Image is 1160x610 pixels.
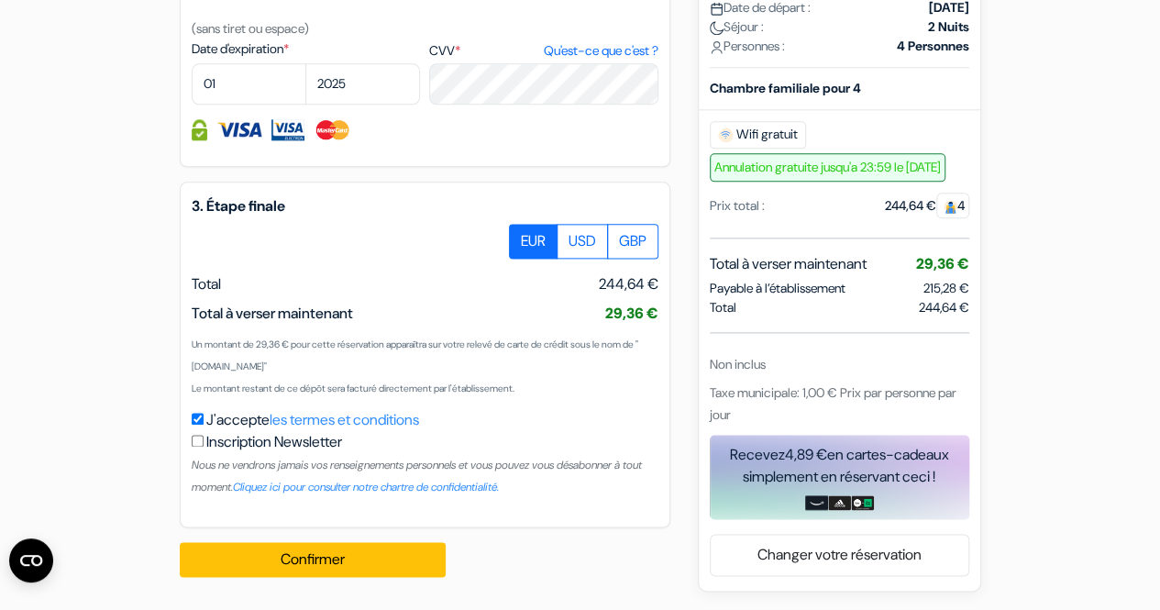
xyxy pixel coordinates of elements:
[710,40,724,54] img: user_icon.svg
[885,196,969,216] div: 244,64 €
[9,538,53,582] button: Ouvrir le widget CMP
[206,431,342,453] label: Inscription Newsletter
[805,495,828,510] img: amazon-card-no-text.png
[543,41,657,61] a: Qu'est-ce que c'est ?
[928,17,969,37] strong: 2 Nuits
[923,280,969,296] span: 215,28 €
[710,279,845,298] span: Payable à l’établissement
[919,298,969,317] span: 244,64 €
[429,41,657,61] label: CVV
[710,196,765,216] div: Prix total :
[916,254,969,273] span: 29,36 €
[192,39,420,59] label: Date d'expiration
[192,274,221,294] span: Total
[192,458,642,494] small: Nous ne vendrons jamais vos renseignements personnels et vous pouvez vous désabonner à tout moment.
[710,384,956,423] span: Taxe municipale: 1,00 € Prix par personne par jour
[192,338,638,372] small: Un montant de 29,36 € pour cette réservation apparaîtra sur votre relevé de carte de crédit sous ...
[710,2,724,16] img: calendar.svg
[718,128,733,142] img: free_wifi.svg
[711,538,968,572] a: Changer votre réservation
[710,17,764,37] span: Séjour :
[710,21,724,35] img: moon.svg
[192,197,658,215] h5: 3. Étape finale
[785,445,827,464] span: 4,89 €
[509,224,558,259] label: EUR
[314,119,351,140] img: Master Card
[180,542,446,577] button: Confirmer
[607,224,658,259] label: GBP
[851,495,874,510] img: uber-uber-eats-card.png
[216,119,262,140] img: Visa
[192,119,207,140] img: Information de carte de crédit entièrement encryptée et sécurisée
[828,495,851,510] img: adidas-card.png
[897,37,969,56] strong: 4 Personnes
[710,121,806,149] span: Wifi gratuit
[710,355,969,374] div: Non inclus
[944,200,957,214] img: guest.svg
[192,304,353,323] span: Total à verser maintenant
[599,273,658,295] span: 244,64 €
[271,119,304,140] img: Visa Electron
[710,80,861,96] b: Chambre familiale pour 4
[710,37,785,56] span: Personnes :
[510,224,658,259] div: Basic radio toggle button group
[710,253,867,275] span: Total à verser maintenant
[192,20,309,37] small: (sans tiret ou espace)
[206,409,419,431] label: J'accepte
[557,224,608,259] label: USD
[710,298,736,317] span: Total
[710,153,945,182] span: Annulation gratuite jusqu'a 23:59 le [DATE]
[605,304,658,323] span: 29,36 €
[233,480,499,494] a: Cliquez ici pour consulter notre chartre de confidentialité.
[192,383,514,394] small: Le montant restant de ce dépôt sera facturé directement par l'établissement.
[710,444,969,488] div: Recevez en cartes-cadeaux simplement en réservant ceci !
[936,193,969,218] span: 4
[270,410,419,429] a: les termes et conditions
